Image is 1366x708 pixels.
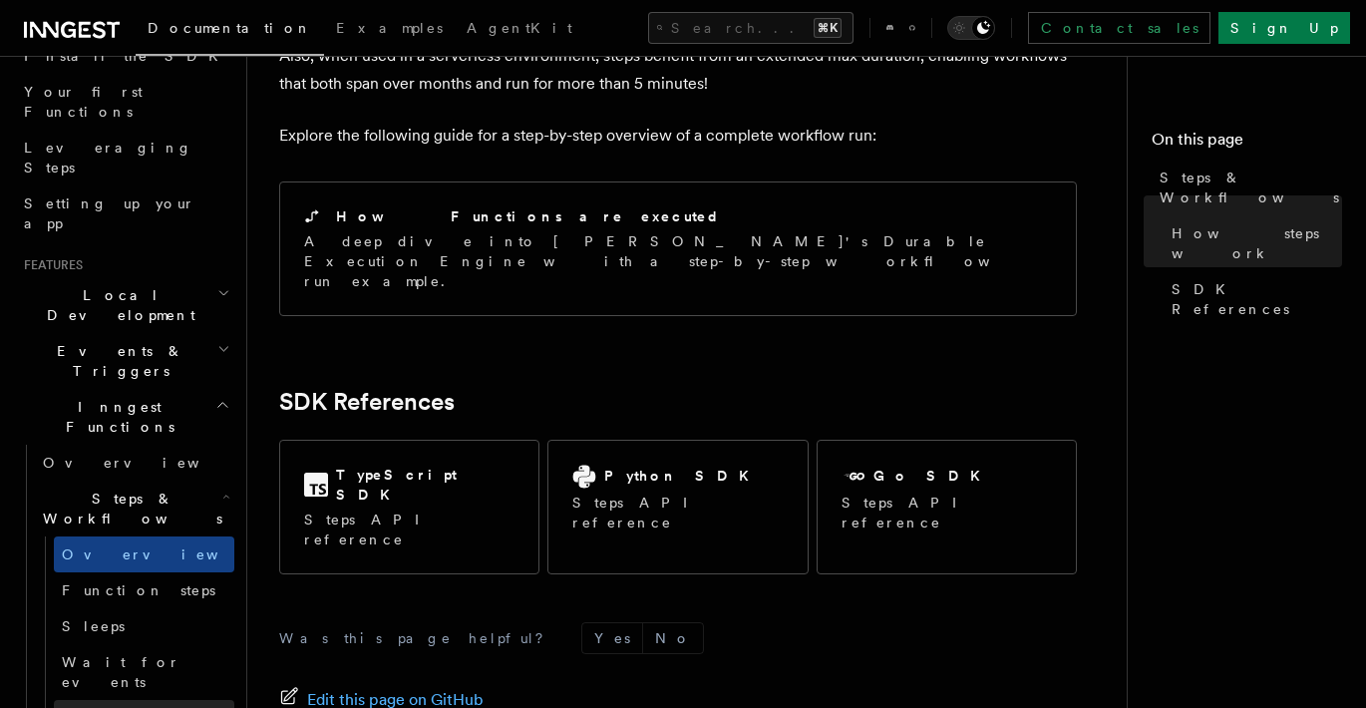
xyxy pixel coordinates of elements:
a: TypeScript SDKSteps API reference [279,440,539,574]
p: Steps API reference [572,493,783,532]
a: Contact sales [1028,12,1210,44]
span: Features [16,257,83,273]
span: Setting up your app [24,195,195,231]
span: Your first Functions [24,84,143,120]
button: Yes [582,623,642,653]
span: Overview [62,546,267,562]
span: SDK References [1172,279,1342,319]
a: Examples [324,6,455,54]
h2: Go SDK [873,466,992,486]
a: How steps work [1164,215,1342,271]
h2: TypeScript SDK [336,465,514,505]
a: Overview [35,445,234,481]
a: Leveraging Steps [16,130,234,185]
span: Examples [336,20,443,36]
a: Python SDKSteps API reference [547,440,808,574]
a: SDK References [1164,271,1342,327]
p: Explore the following guide for a step-by-step overview of a complete workflow run: [279,122,1077,150]
a: Sleeps [54,608,234,644]
button: Toggle dark mode [947,16,995,40]
span: AgentKit [467,20,572,36]
button: Local Development [16,277,234,333]
a: How Functions are executedA deep dive into [PERSON_NAME]'s Durable Execution Engine with a step-b... [279,181,1077,316]
span: Function steps [62,582,215,598]
span: Overview [43,455,248,471]
button: Steps & Workflows [35,481,234,536]
p: Steps API reference [842,493,1052,532]
h2: Python SDK [604,466,761,486]
button: Search...⌘K [648,12,854,44]
button: No [643,623,703,653]
a: Setting up your app [16,185,234,241]
span: Local Development [16,285,217,325]
span: How steps work [1172,223,1342,263]
a: Install the SDK [16,38,234,74]
span: Install the SDK [24,48,230,64]
button: Inngest Functions [16,389,234,445]
a: Steps & Workflows [1152,160,1342,215]
a: Wait for events [54,644,234,700]
span: Events & Triggers [16,341,217,381]
a: Function steps [54,572,234,608]
a: Documentation [136,6,324,56]
a: Sign Up [1218,12,1350,44]
span: Wait for events [62,654,180,690]
button: Events & Triggers [16,333,234,389]
p: A deep dive into [PERSON_NAME]'s Durable Execution Engine with a step-by-step workflow run example. [304,231,1052,291]
a: AgentKit [455,6,584,54]
h4: On this page [1152,128,1342,160]
h2: How Functions are executed [336,206,721,226]
span: Documentation [148,20,312,36]
a: Your first Functions [16,74,234,130]
a: SDK References [279,388,455,416]
span: Sleeps [62,618,125,634]
span: Steps & Workflows [35,489,222,529]
span: Inngest Functions [16,397,215,437]
kbd: ⌘K [814,18,842,38]
p: Steps API reference [304,510,514,549]
span: Steps & Workflows [1160,168,1342,207]
p: Was this page helpful? [279,628,557,648]
a: Go SDKSteps API reference [817,440,1077,574]
a: Overview [54,536,234,572]
span: Leveraging Steps [24,140,192,176]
